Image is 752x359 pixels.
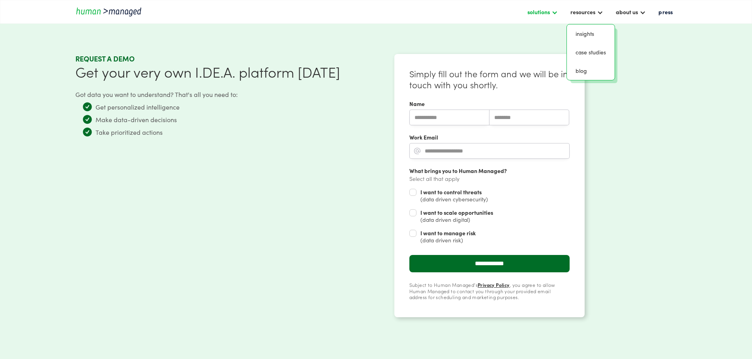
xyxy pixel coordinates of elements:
[566,5,607,19] div: resources
[570,65,611,77] a: blog
[420,229,476,237] strong: I want to manage risk
[570,28,611,40] a: insights
[409,167,570,182] label: What brings you to Human Managed?
[75,89,238,99] div: Got data you want to understand? That's all you need to:
[409,68,570,90] div: Simply fill out the form and we will be in touch with you shortly.
[478,281,510,288] a: Privacy Policy
[527,7,550,17] div: solutions
[96,127,163,137] div: Take prioritized actions
[616,7,638,17] div: about us
[420,209,493,223] span: (data driven digital)
[570,46,611,58] a: case studies
[409,175,459,182] span: Select all that apply
[96,102,180,112] div: Get personalized intelligence
[96,115,177,124] div: Make data-driven decisions
[420,230,476,244] span: (data driven risk)
[409,282,570,304] div: Subject to Human Managed’s , you agree to allow Human Managed to contact you through your provide...
[75,54,340,63] div: request a demo
[420,189,488,203] span: (data driven cybersecurity)
[409,68,570,304] form: Request a demo
[409,133,570,141] label: Work Email
[409,100,570,108] label: Name
[570,7,595,17] div: resources
[523,5,562,19] div: solutions
[612,5,650,19] div: about us
[75,6,146,17] a: home
[654,5,677,19] a: press
[75,63,340,80] div: Get your very own I.DE.A. platform [DATE]
[420,208,493,216] strong: I want to scale opportunities
[420,188,488,196] strong: I want to control threats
